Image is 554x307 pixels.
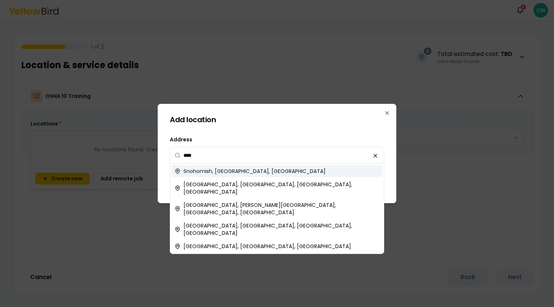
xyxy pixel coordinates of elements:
[183,181,379,195] span: [GEOGRAPHIC_DATA], [GEOGRAPHIC_DATA], [GEOGRAPHIC_DATA], [GEOGRAPHIC_DATA]
[170,136,192,143] label: Address
[183,167,326,175] span: Snohomish, [GEOGRAPHIC_DATA], [GEOGRAPHIC_DATA]
[183,243,351,250] span: [GEOGRAPHIC_DATA], [GEOGRAPHIC_DATA], [GEOGRAPHIC_DATA]
[183,222,379,237] span: [GEOGRAPHIC_DATA], [GEOGRAPHIC_DATA], [GEOGRAPHIC_DATA], [GEOGRAPHIC_DATA]
[183,201,379,216] span: [GEOGRAPHIC_DATA], [PERSON_NAME][GEOGRAPHIC_DATA], [GEOGRAPHIC_DATA], [GEOGRAPHIC_DATA]
[170,116,384,123] h2: Add location
[170,164,384,254] div: Suggestions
